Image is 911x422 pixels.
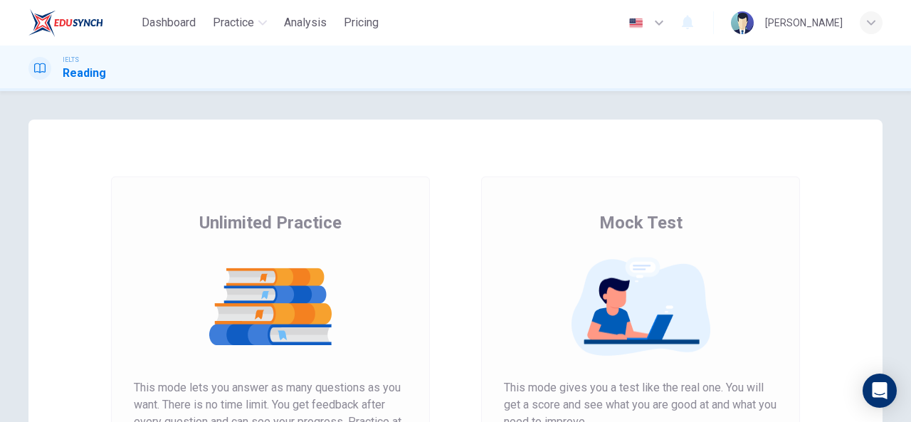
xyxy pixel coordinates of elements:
span: Unlimited Practice [199,211,342,234]
span: Dashboard [142,14,196,31]
div: Open Intercom Messenger [863,374,897,408]
button: Pricing [338,10,384,36]
img: Profile picture [731,11,754,34]
img: EduSynch logo [28,9,103,37]
span: Practice [213,14,254,31]
span: Mock Test [599,211,683,234]
button: Dashboard [136,10,201,36]
span: Pricing [344,14,379,31]
a: EduSynch logo [28,9,136,37]
span: Analysis [284,14,327,31]
button: Practice [207,10,273,36]
h1: Reading [63,65,106,82]
span: IELTS [63,55,79,65]
button: Analysis [278,10,332,36]
div: [PERSON_NAME] [765,14,843,31]
img: en [627,18,645,28]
